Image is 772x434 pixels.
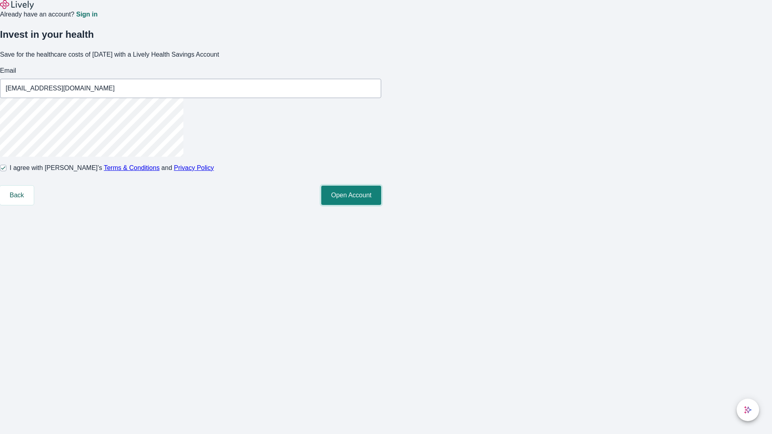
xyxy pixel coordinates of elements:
[737,399,759,421] button: chat
[744,406,752,414] svg: Lively AI Assistant
[174,164,214,171] a: Privacy Policy
[10,163,214,173] span: I agree with [PERSON_NAME]’s and
[104,164,160,171] a: Terms & Conditions
[76,11,97,18] a: Sign in
[321,186,381,205] button: Open Account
